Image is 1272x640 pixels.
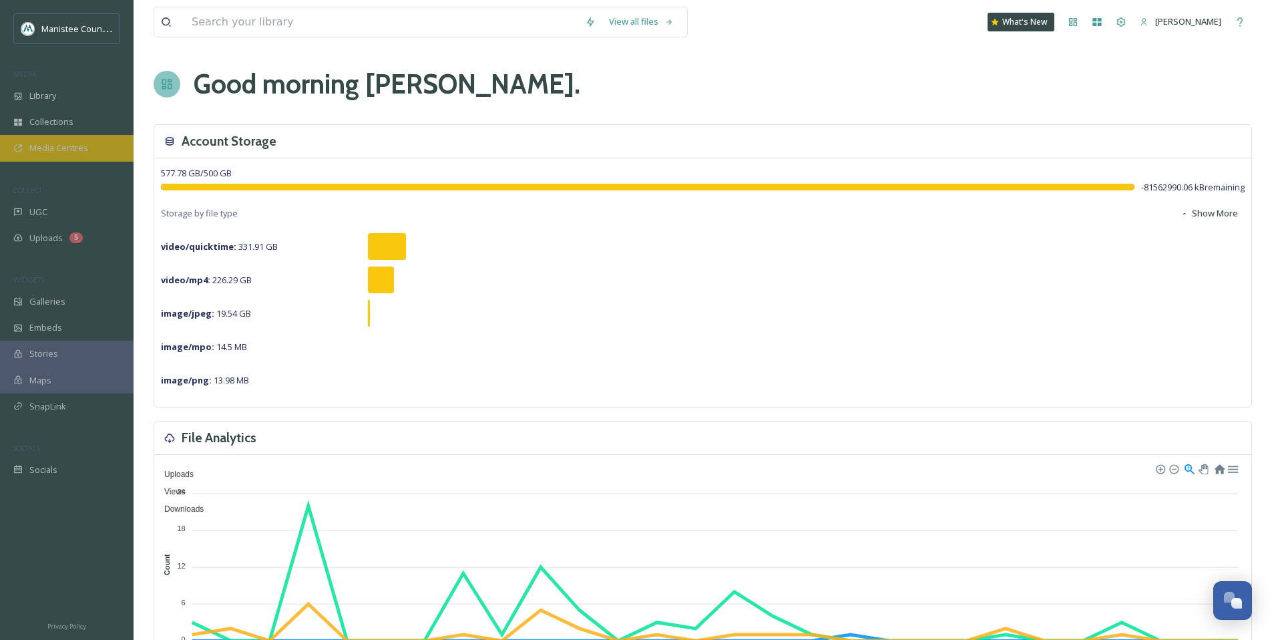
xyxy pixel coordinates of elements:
span: Media Centres [29,142,88,154]
span: Privacy Policy [47,622,86,631]
span: -81562990.06 kB remaining [1141,181,1245,194]
a: View all files [602,9,680,35]
button: Open Chat [1213,581,1252,620]
button: Show More [1174,200,1245,226]
a: [PERSON_NAME] [1133,9,1228,35]
strong: video/quicktime : [161,241,236,253]
strong: video/mp4 : [161,274,210,286]
span: 226.29 GB [161,274,252,286]
span: Views [154,487,186,496]
tspan: 6 [182,599,186,607]
span: Storage by file type [161,207,238,220]
h3: Account Storage [182,132,276,151]
a: Privacy Policy [47,617,86,633]
strong: image/png : [161,374,212,386]
text: Count [163,554,171,575]
span: 331.91 GB [161,241,278,253]
span: SOCIALS [13,443,40,453]
tspan: 12 [177,561,185,569]
span: 13.98 MB [161,374,249,386]
div: Selection Zoom [1183,462,1195,474]
div: Menu [1227,462,1238,474]
span: 19.54 GB [161,307,251,319]
span: Library [29,90,56,102]
span: 14.5 MB [161,341,247,353]
div: 5 [69,232,83,243]
span: WIDGETS [13,275,44,285]
span: [PERSON_NAME] [1155,15,1221,27]
span: Maps [29,374,51,387]
input: Search your library [185,7,578,37]
span: Stories [29,347,58,360]
h1: Good morning [PERSON_NAME] . [194,64,580,104]
tspan: 24 [177,488,185,496]
span: 577.78 GB / 500 GB [161,167,232,179]
span: Downloads [154,504,204,514]
div: Zoom Out [1169,464,1178,473]
a: What's New [988,13,1054,31]
div: Panning [1199,464,1207,472]
span: Collections [29,116,73,128]
div: Zoom In [1155,464,1164,473]
span: SnapLink [29,400,66,413]
span: Embeds [29,321,62,334]
h3: File Analytics [182,428,256,448]
span: Manistee County Tourism [41,22,144,35]
span: Uploads [154,470,194,479]
span: MEDIA [13,69,37,79]
span: Galleries [29,295,65,308]
div: Reset Zoom [1213,462,1225,474]
tspan: 18 [177,524,185,532]
span: COLLECT [13,185,42,195]
strong: image/jpeg : [161,307,214,319]
span: Uploads [29,232,63,245]
strong: image/mpo : [161,341,214,353]
img: logo.jpeg [21,22,35,35]
span: Socials [29,464,57,476]
span: UGC [29,206,47,218]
